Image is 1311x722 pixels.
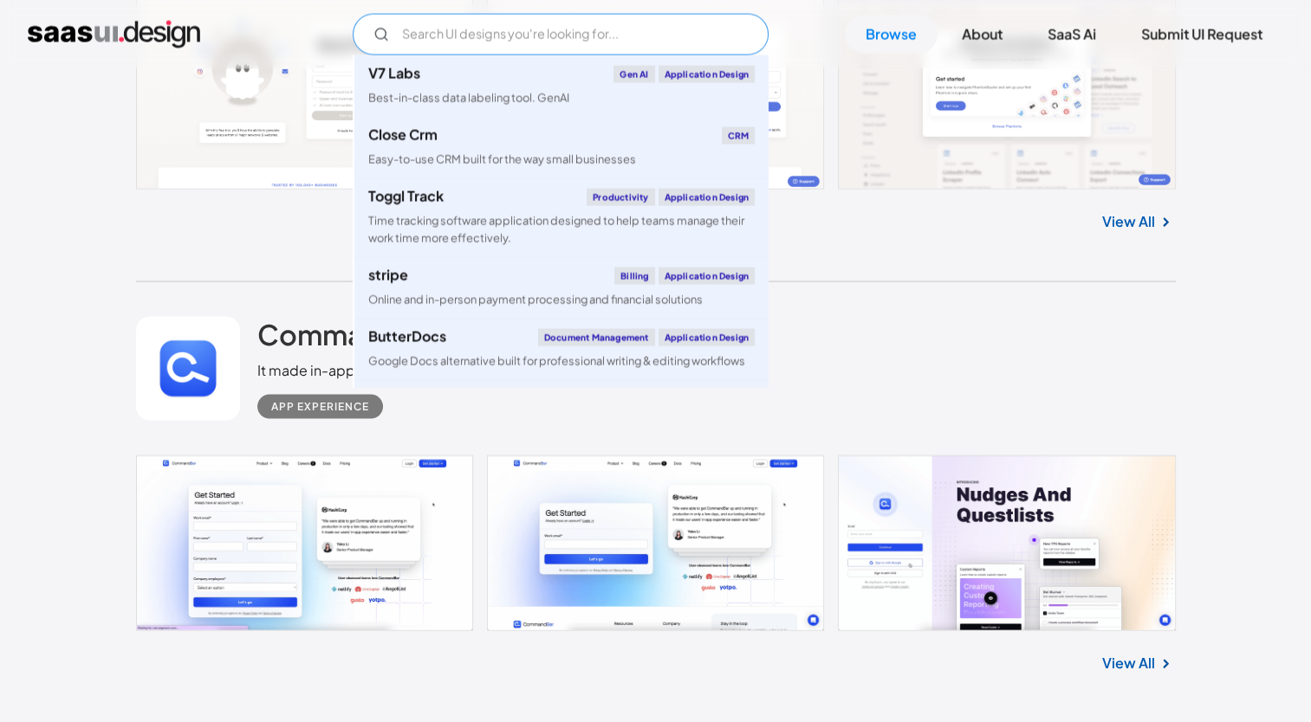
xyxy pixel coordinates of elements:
div: It made in-app experience simpler and faster - no coding was needed. [257,360,721,381]
div: Online and in-person payment processing and financial solutions [368,292,703,308]
a: About [941,16,1023,54]
div: Application Design [659,329,756,346]
a: Toggl TrackProductivityApplication DesignTime tracking software application designed to help team... [354,178,769,256]
a: Browse [845,16,938,54]
a: Close CrmCRMEasy-to-use CRM built for the way small businesses [354,117,769,178]
div: Application Design [659,268,756,285]
a: View All [1102,211,1155,232]
input: Search UI designs you're looking for... [353,14,769,55]
form: Email Form [353,14,769,55]
div: Gen AI [613,66,654,83]
div: stripe [368,268,408,282]
div: CRM [722,127,756,145]
div: App Experience [271,396,369,417]
a: ButterDocsDocument ManagementApplication DesignGoogle Docs alternative built for professional wri... [354,319,769,380]
a: stripeBillingApplication DesignOnline and in-person payment processing and financial solutions [354,257,769,319]
div: Close Crm [368,128,438,142]
h2: CommandBar [257,317,445,351]
div: Time tracking software application designed to help teams manage their work time more effectively. [368,213,755,246]
div: Google Docs alternative built for professional writing & editing workflows [368,353,745,370]
div: Toggl Track [368,190,444,203]
div: Best-in-class data labeling tool. GenAI [368,90,569,106]
a: SaaS Ai [1027,16,1117,54]
div: ButterDocs [368,330,446,344]
a: home [28,21,200,48]
a: View All [1102,653,1155,674]
a: klaviyoEmail MarketingApplication DesignCreate personalised customer experiences across email, SM... [354,380,769,458]
div: Application Design [659,66,756,83]
div: Easy-to-use CRM built for the way small businesses [368,151,636,168]
div: Billing [614,268,654,285]
div: Document Management [538,329,655,346]
div: V7 Labs [368,67,420,81]
a: CommandBar [257,317,445,360]
div: Productivity [587,189,654,206]
div: Application Design [659,189,756,206]
a: Submit UI Request [1120,16,1283,54]
a: V7 LabsGen AIApplication DesignBest-in-class data labeling tool. GenAI [354,55,769,117]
